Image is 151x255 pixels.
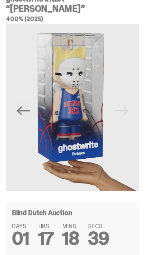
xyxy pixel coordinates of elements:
h5: 400% (2025) [6,16,139,22]
button: Previous [15,102,32,119]
h3: “[PERSON_NAME]” [6,4,139,13]
span: 39 [88,226,109,250]
span: 18 [62,226,79,250]
span: DAYS [12,223,29,229]
img: eminem%20scale.png [6,24,139,191]
h4: Blind Dutch Auction [12,209,72,216]
span: HRS [38,223,54,229]
span: 17 [38,226,54,250]
span: MINS [62,223,79,229]
span: 01 [12,226,29,250]
span: SECS [88,223,109,229]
